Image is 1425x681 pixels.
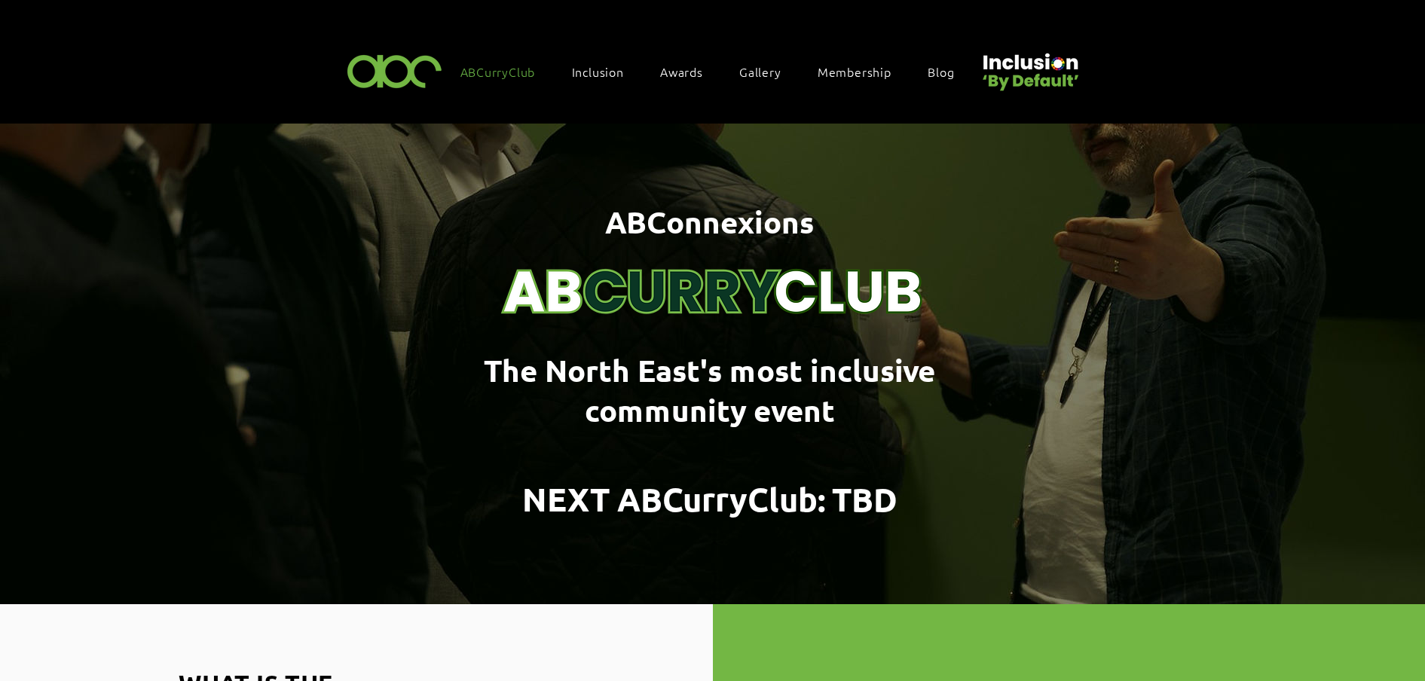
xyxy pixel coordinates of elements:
[732,56,804,87] a: Gallery
[653,56,726,87] div: Awards
[522,478,826,520] span: NEXT ABCurryClub:
[484,477,936,522] h1: :
[739,63,781,80] span: Gallery
[818,63,891,80] span: Membership
[832,478,898,520] span: TBD
[928,63,954,80] span: Blog
[920,56,977,87] a: Blog
[460,63,536,80] span: ABCurryClub
[810,56,914,87] a: Membership
[977,41,1081,93] img: Untitled design (22).png
[564,56,647,87] div: Inclusion
[453,56,977,87] nav: Site
[660,63,703,80] span: Awards
[343,48,447,93] img: ABC-Logo-Blank-Background-01-01-2.png
[453,56,558,87] a: ABCurryClub
[487,164,939,333] img: Curry Club Brand (4).png
[484,350,935,429] span: The North East's most inclusive community event
[572,63,624,80] span: Inclusion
